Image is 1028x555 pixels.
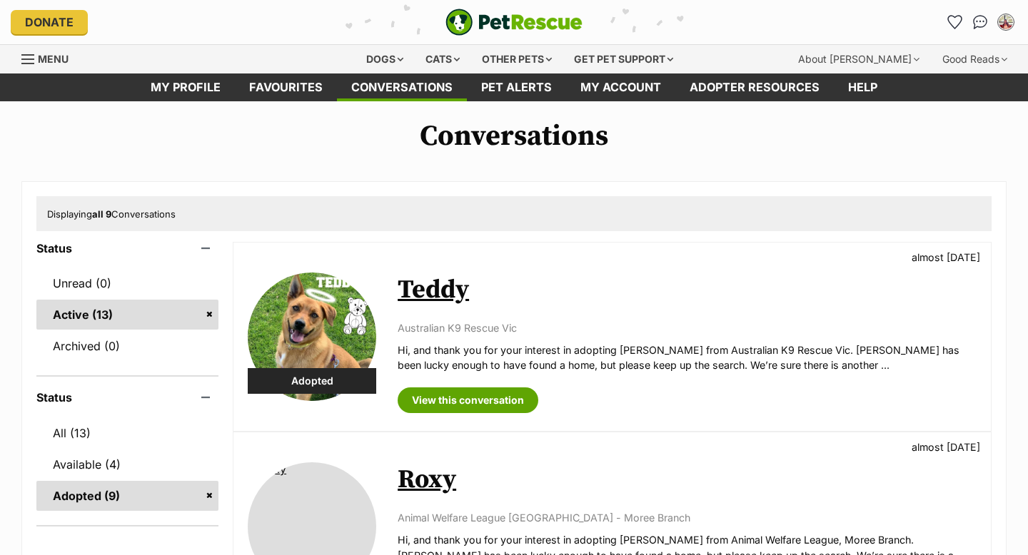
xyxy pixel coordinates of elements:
[943,11,1017,34] ul: Account quick links
[398,510,977,525] p: Animal Welfare League [GEOGRAPHIC_DATA] - Moree Branch
[36,418,218,448] a: All (13)
[136,73,235,101] a: My profile
[788,45,929,73] div: About [PERSON_NAME]
[675,73,834,101] a: Adopter resources
[398,274,469,306] a: Teddy
[912,250,980,265] p: almost [DATE]
[36,268,218,298] a: Unread (0)
[994,11,1017,34] button: My account
[248,273,376,401] img: Teddy
[36,449,218,479] a: Available (4)
[248,368,376,394] div: Adopted
[36,481,218,511] a: Adopted (9)
[398,320,977,335] p: Australian K9 Rescue Vic
[36,242,218,255] header: Status
[973,15,988,29] img: chat-41dd97257d64d25036548639549fe6c8038ab92f7586957e7f3b1b290dea8141.svg
[36,300,218,330] a: Active (13)
[36,331,218,361] a: Archived (0)
[912,439,980,454] p: almost [DATE]
[943,11,966,34] a: Favourites
[36,391,218,404] header: Status
[92,208,111,220] strong: all 9
[566,73,675,101] a: My account
[47,208,176,220] span: Displaying Conversations
[398,387,538,413] a: View this conversation
[932,45,1017,73] div: Good Reads
[11,10,88,34] a: Donate
[834,73,892,101] a: Help
[235,73,337,101] a: Favourites
[21,45,79,71] a: Menu
[445,9,583,36] img: logo-e224e6f780fb5917bec1dbf3a21bbac754714ae5b6737aabdf751b685950b380.svg
[356,45,413,73] div: Dogs
[999,15,1013,29] img: Caity Stanway profile pic
[337,73,467,101] a: conversations
[472,45,562,73] div: Other pets
[415,45,470,73] div: Cats
[38,53,69,65] span: Menu
[398,464,456,496] a: Roxy
[467,73,566,101] a: Pet alerts
[445,9,583,36] a: PetRescue
[398,342,977,373] p: Hi, and thank you for your interest in adopting [PERSON_NAME] from Australian K9 Rescue Vic. [PER...
[969,11,992,34] a: Conversations
[564,45,683,73] div: Get pet support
